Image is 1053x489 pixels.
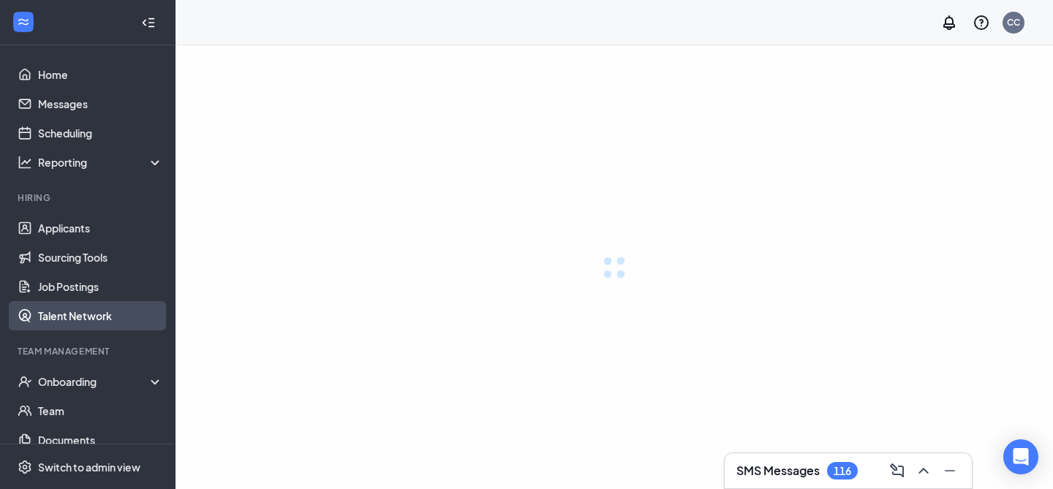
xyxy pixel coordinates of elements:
a: Job Postings [38,272,163,301]
div: Switch to admin view [38,460,140,474]
a: Scheduling [38,118,163,148]
a: Documents [38,425,163,455]
svg: ChevronUp [915,462,932,479]
div: Team Management [18,345,160,357]
div: Hiring [18,192,160,204]
a: Team [38,396,163,425]
svg: UserCheck [18,374,32,389]
div: 116 [834,465,851,477]
svg: Notifications [940,14,958,31]
svg: WorkstreamLogo [16,15,31,29]
svg: Minimize [941,462,959,479]
button: ChevronUp [910,459,934,482]
svg: Collapse [141,15,156,30]
a: Applicants [38,213,163,243]
div: Reporting [38,155,164,170]
h3: SMS Messages [736,463,820,479]
a: Messages [38,89,163,118]
div: Onboarding [38,374,164,389]
svg: Analysis [18,155,32,170]
a: Sourcing Tools [38,243,163,272]
button: ComposeMessage [884,459,907,482]
div: Open Intercom Messenger [1003,439,1038,474]
button: Minimize [937,459,960,482]
svg: Settings [18,460,32,474]
div: CC [1007,16,1020,29]
a: Talent Network [38,301,163,330]
svg: ComposeMessage [888,462,906,479]
svg: QuestionInfo [973,14,990,31]
a: Home [38,60,163,89]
